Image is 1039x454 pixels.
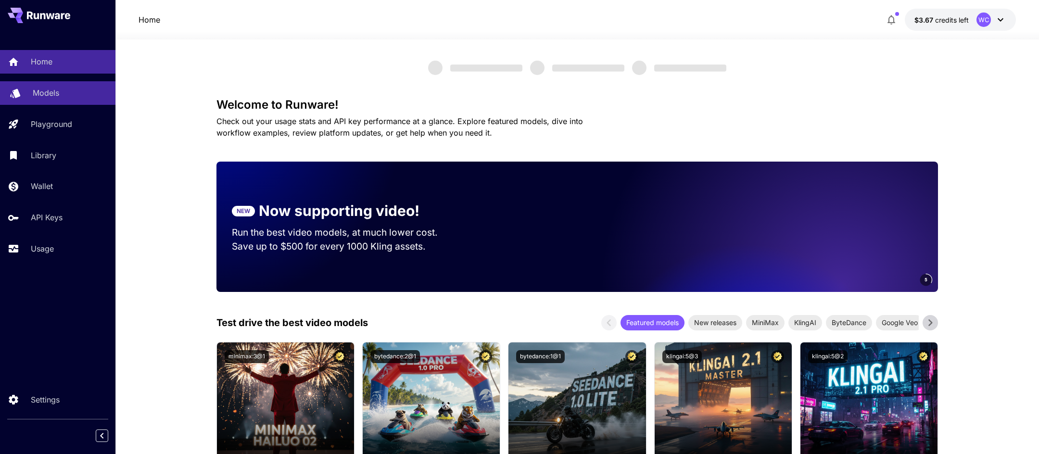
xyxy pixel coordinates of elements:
[788,317,822,328] span: KlingAI
[225,350,269,363] button: minimax:3@1
[914,15,969,25] div: $3.66885
[905,9,1016,31] button: $3.66885WC
[621,315,684,330] div: Featured models
[31,243,54,254] p: Usage
[232,226,456,240] p: Run the best video models, at much lower cost.
[876,317,924,328] span: Google Veo
[237,207,250,215] p: NEW
[788,315,822,330] div: KlingAI
[216,315,368,330] p: Test drive the best video models
[625,350,638,363] button: Certified Model – Vetted for best performance and includes a commercial license.
[216,98,938,112] h3: Welcome to Runware!
[662,350,702,363] button: klingai:5@3
[33,87,59,99] p: Models
[96,429,108,442] button: Collapse sidebar
[103,427,115,444] div: Collapse sidebar
[826,315,872,330] div: ByteDance
[935,16,969,24] span: credits left
[31,394,60,405] p: Settings
[232,240,456,253] p: Save up to $500 for every 1000 Kling assets.
[31,212,63,223] p: API Keys
[31,118,72,130] p: Playground
[621,317,684,328] span: Featured models
[259,200,419,222] p: Now supporting video!
[333,350,346,363] button: Certified Model – Vetted for best performance and includes a commercial license.
[139,14,160,25] nav: breadcrumb
[139,14,160,25] a: Home
[516,350,565,363] button: bytedance:1@1
[746,315,785,330] div: MiniMax
[688,315,742,330] div: New releases
[925,276,927,283] span: 5
[976,13,991,27] div: WC
[31,180,53,192] p: Wallet
[216,116,583,138] span: Check out your usage stats and API key performance at a glance. Explore featured models, dive int...
[370,350,420,363] button: bytedance:2@1
[826,317,872,328] span: ByteDance
[31,150,56,161] p: Library
[917,350,930,363] button: Certified Model – Vetted for best performance and includes a commercial license.
[876,315,924,330] div: Google Veo
[31,56,52,67] p: Home
[479,350,492,363] button: Certified Model – Vetted for best performance and includes a commercial license.
[688,317,742,328] span: New releases
[914,16,935,24] span: $3.67
[808,350,848,363] button: klingai:5@2
[771,350,784,363] button: Certified Model – Vetted for best performance and includes a commercial license.
[746,317,785,328] span: MiniMax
